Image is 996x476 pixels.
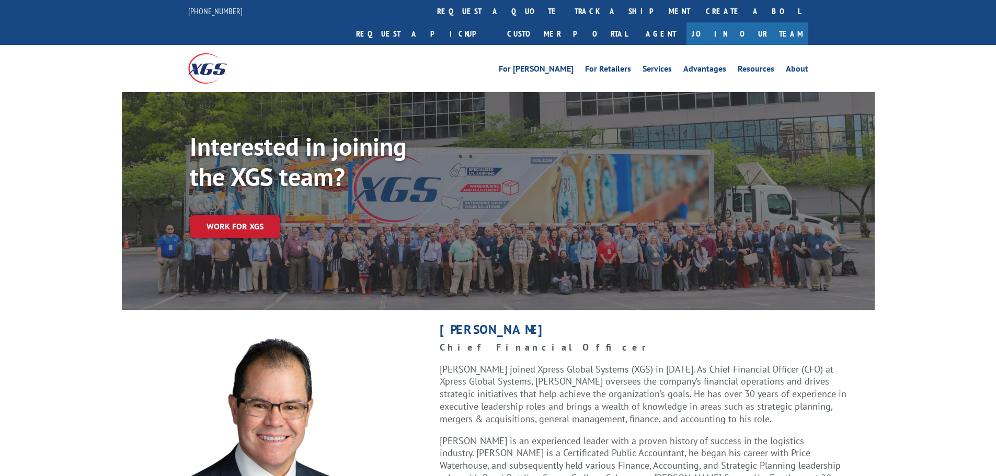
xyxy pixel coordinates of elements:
a: Join Our Team [686,22,808,45]
a: For Retailers [585,65,631,76]
a: Request a pickup [348,22,499,45]
p: [PERSON_NAME] joined Xpress Global Systems (XGS) in [DATE]. As Chief Financial Officer (CFO) at X... [440,363,858,435]
h1: the XGS team? [190,164,503,194]
a: For [PERSON_NAME] [499,65,574,76]
a: Services [643,65,672,76]
h1: Interested in joining [190,134,503,164]
a: Resources [738,65,774,76]
strong: Chief Financial Officer [440,341,661,353]
a: Work for XGS [190,215,280,238]
a: Advantages [683,65,726,76]
a: About [786,65,808,76]
a: Agent [635,22,686,45]
a: Customer Portal [499,22,635,45]
a: [PHONE_NUMBER] [188,6,243,16]
h1: [PERSON_NAME] [440,323,858,341]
